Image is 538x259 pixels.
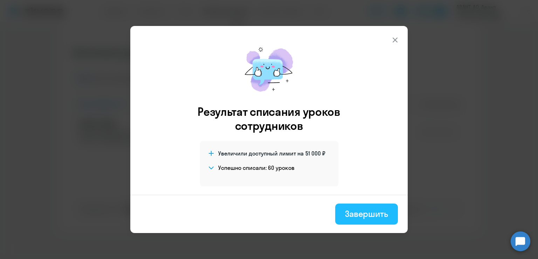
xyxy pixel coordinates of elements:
[218,150,304,157] span: Увеличили доступный лимит на
[345,208,388,219] div: Завершить
[188,105,350,133] h3: Результат списания уроков сотрудников
[237,40,301,99] img: mirage-message.png
[218,164,295,172] h4: Успешно списали: 60 уроков
[335,204,398,225] button: Завершить
[305,150,325,157] span: 51 000 ₽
